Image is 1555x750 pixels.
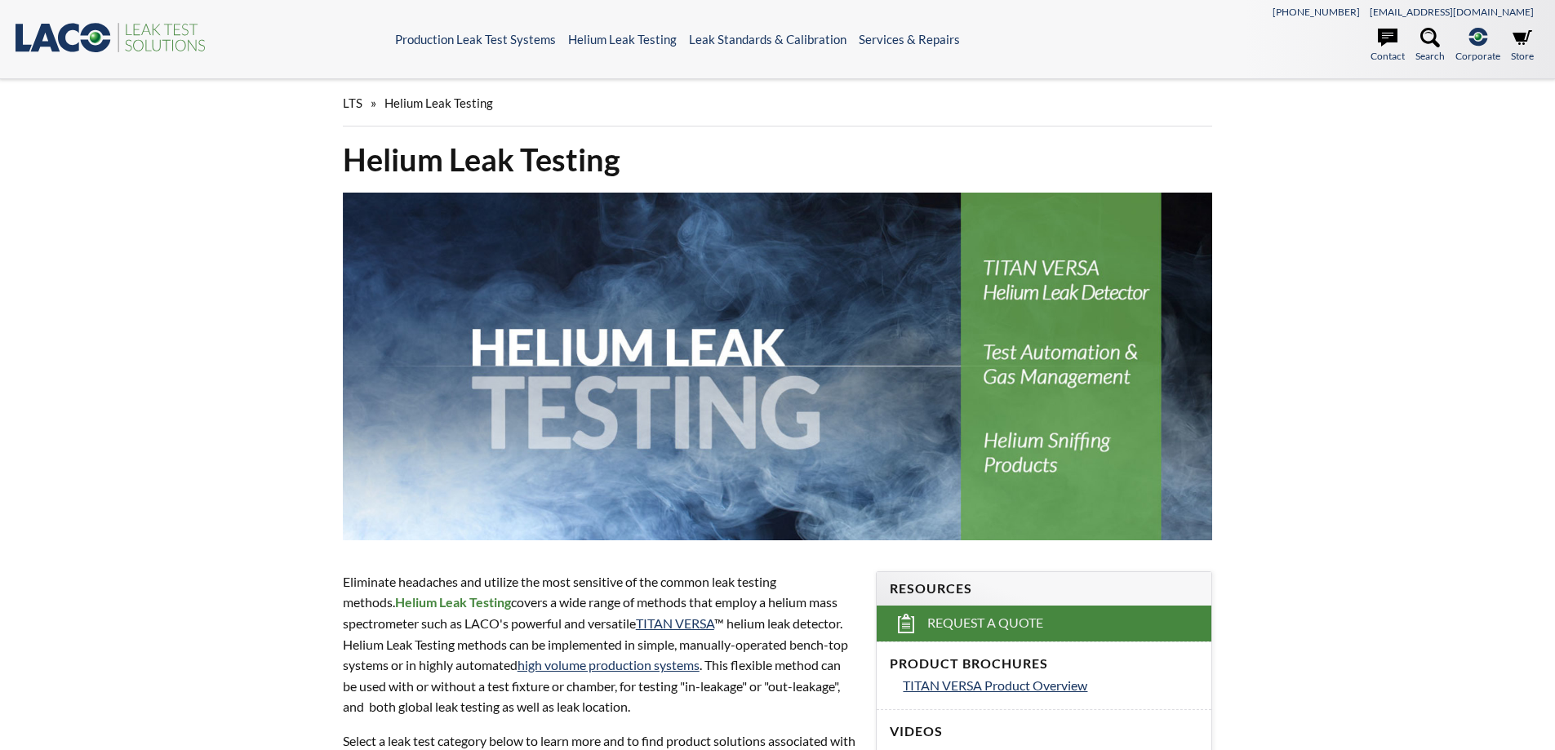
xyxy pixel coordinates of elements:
a: Services & Repairs [859,32,960,47]
span: Corporate [1455,48,1500,64]
a: TITAN VERSA [636,615,714,631]
a: Search [1415,28,1445,64]
a: Production Leak Test Systems [395,32,556,47]
a: high volume production systems [518,657,700,672]
a: [EMAIL_ADDRESS][DOMAIN_NAME] [1370,6,1534,18]
a: TITAN VERSA Product Overview [903,675,1198,696]
h4: Resources [890,580,1198,597]
a: Request a Quote [877,606,1211,641]
div: » [343,80,1213,126]
span: LTS [343,95,362,110]
span: Helium Leak Testing [384,95,493,110]
a: [PHONE_NUMBER] [1273,6,1360,18]
span: TITAN VERSA Product Overview [903,677,1087,693]
h4: Videos [890,723,1198,740]
a: Contact [1371,28,1405,64]
a: Leak Standards & Calibration [689,32,846,47]
span: Request a Quote [927,615,1043,632]
p: Eliminate headaches and utilize the most sensitive of the common leak testing methods. covers a w... [343,571,857,717]
strong: Helium Leak Testing [395,594,511,610]
img: Helium Leak Testing header [343,193,1213,540]
h1: Helium Leak Testing [343,140,1213,180]
a: Helium Leak Testing [568,32,677,47]
a: Store [1511,28,1534,64]
h4: Product Brochures [890,655,1198,672]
